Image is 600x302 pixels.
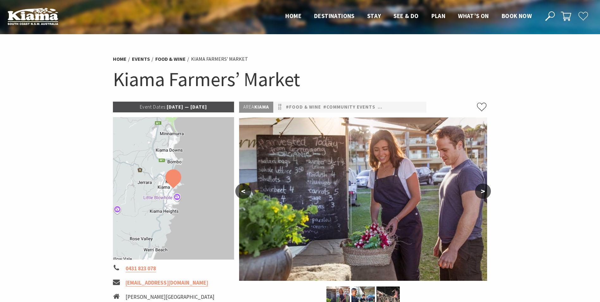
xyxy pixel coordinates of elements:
[367,12,381,20] span: Stay
[314,12,355,20] span: Destinations
[243,104,254,110] span: Area
[191,55,248,63] li: Kiama Farmers’ Market
[239,117,487,281] img: Kiama-Farmers-Market-Credit-DNSW
[113,66,487,92] h1: Kiama Farmers’ Market
[458,12,489,20] span: What’s On
[126,293,214,301] li: [PERSON_NAME][GEOGRAPHIC_DATA]
[424,103,449,111] a: #Markets
[475,184,491,199] button: >
[239,102,273,113] p: Kiama
[132,56,150,62] a: Events
[285,12,301,20] span: Home
[279,11,538,22] nav: Main Menu
[8,8,58,25] img: Kiama Logo
[393,12,418,20] span: See & Do
[431,12,446,20] span: Plan
[155,56,186,62] a: Food & Wine
[323,103,375,111] a: #Community Events
[126,279,208,286] a: [EMAIL_ADDRESS][DOMAIN_NAME]
[286,103,321,111] a: #Food & Wine
[113,102,234,112] p: [DATE] — [DATE]
[140,104,167,110] span: Event Dates:
[235,184,251,199] button: <
[126,265,156,272] a: 0431 823 078
[378,103,421,111] a: #Family Friendly
[502,12,532,20] span: Book now
[113,56,127,62] a: Home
